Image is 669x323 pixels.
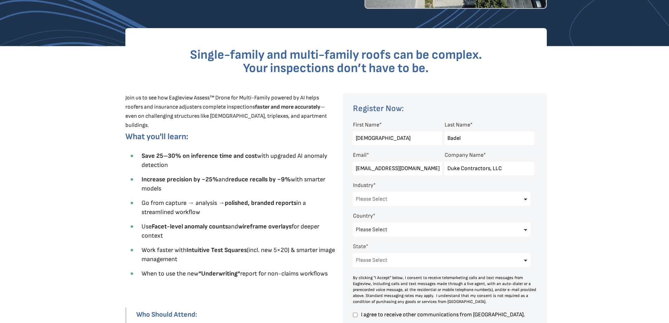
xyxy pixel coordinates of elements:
strong: Intuitive Test Squares [186,246,247,254]
span: I agree to receive other communications from [GEOGRAPHIC_DATA]. [360,312,534,318]
span: Use and for deeper context [142,223,319,239]
span: Email [353,152,367,159]
span: State [353,243,366,250]
span: and with smarter models [142,176,325,192]
span: with upgraded AI anomaly detection [142,152,327,169]
strong: reduce recalls by ~9% [229,176,291,183]
strong: “Underwriting” [198,270,240,277]
span: Country [353,213,373,219]
strong: Increase precision by ~25% [142,176,218,183]
strong: polished, branded reports [225,199,296,207]
span: What you'll learn: [125,131,188,142]
span: Industry [353,182,373,189]
span: Join us to see how Eagleview Assess™ Drone for Multi-Family powered by AI helps roofers and insur... [125,95,327,129]
span: When to use the new report for non-claims workflows [142,270,328,277]
span: Your inspections don’t have to be. [243,61,429,76]
strong: Who Should Attend: [136,310,197,319]
span: Company Name [445,152,484,159]
span: Register Now: [353,103,404,114]
strong: Save 25–30% on inference time and cost [142,152,257,160]
span: Last Name [445,122,470,128]
input: I agree to receive other communications from [GEOGRAPHIC_DATA]. [353,312,358,318]
div: By clicking "I Accept" below, I consent to receive telemarketing calls and text messages from Eag... [353,275,537,305]
span: Work faster with (incl. new 5×20) & smarter image management [142,246,335,263]
span: First Name [353,122,379,128]
strong: faster and more accurately [255,104,320,110]
span: Go from capture → analysis → in a streamlined workflow [142,199,306,216]
strong: Facet-level anomaly counts [152,223,228,230]
strong: wireframe overlays [238,223,291,230]
span: Single-family and multi-family roofs can be complex. [190,47,482,63]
